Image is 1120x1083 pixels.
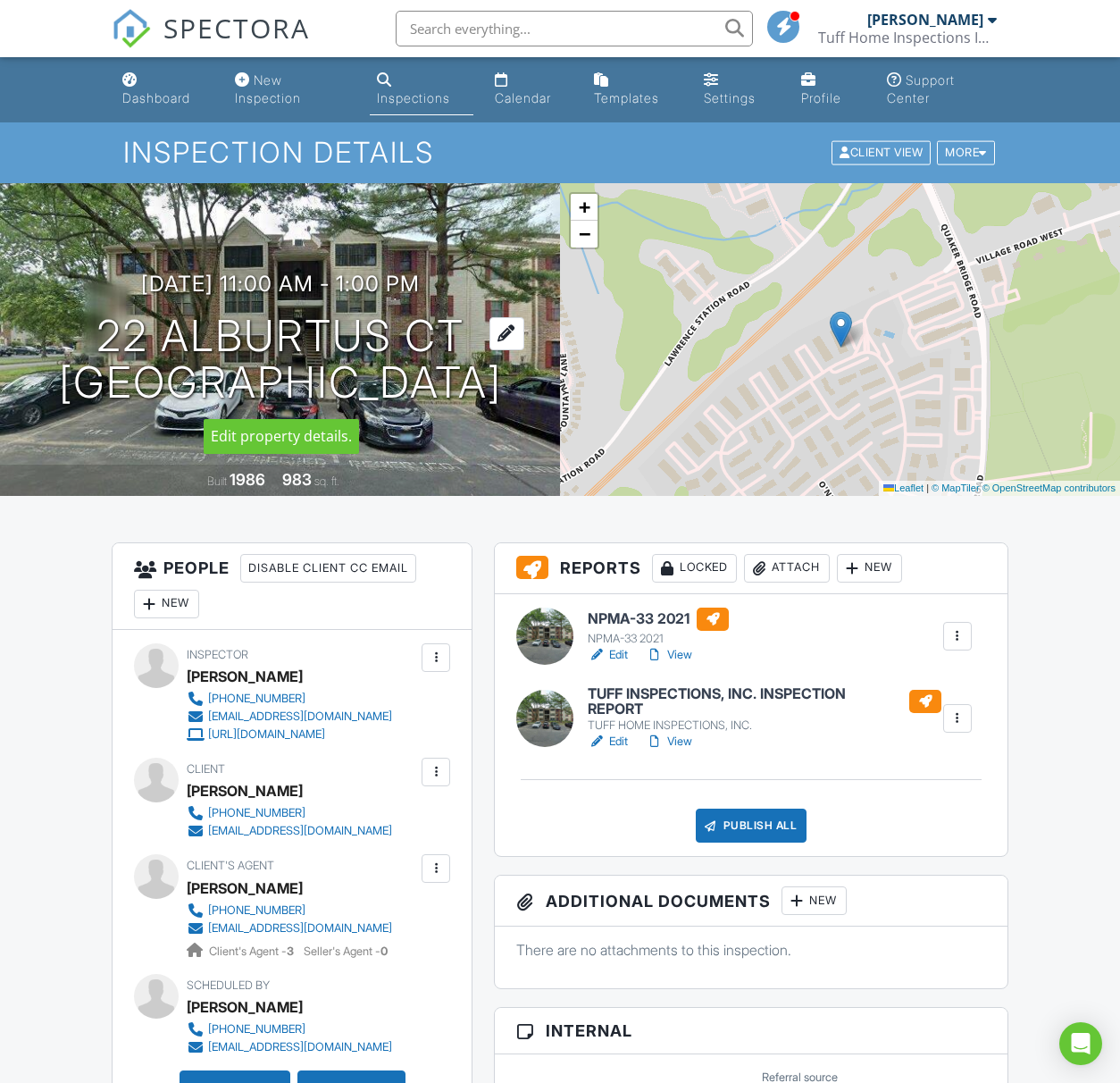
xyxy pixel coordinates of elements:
[926,483,929,493] span: |
[208,1040,392,1054] div: [EMAIL_ADDRESS][DOMAIN_NAME]
[207,474,227,488] span: Built
[187,663,303,690] div: [PERSON_NAME]
[370,64,473,115] a: Inspections
[588,632,729,646] div: NPMA-33 2021
[113,543,472,630] h3: People
[883,483,924,493] a: Leaflet
[187,708,392,726] a: [EMAIL_ADDRESS][DOMAIN_NAME]
[579,196,590,218] span: +
[837,554,902,583] div: New
[187,804,392,822] a: [PHONE_NUMBER]
[208,709,392,724] div: [EMAIL_ADDRESS][DOMAIN_NAME]
[208,727,325,742] div: [URL][DOMAIN_NAME]
[187,875,303,902] a: [PERSON_NAME]
[208,1022,305,1037] div: [PHONE_NUMBER]
[230,470,265,489] div: 1986
[571,194,598,221] a: Zoom in
[744,554,830,583] div: Attach
[704,90,756,105] div: Settings
[240,554,416,583] div: Disable Client CC Email
[187,1020,392,1038] a: [PHONE_NUMBER]
[187,994,303,1020] div: [PERSON_NAME]
[187,726,392,743] a: [URL][DOMAIN_NAME]
[495,90,551,105] div: Calendar
[314,474,339,488] span: sq. ft.
[652,554,737,583] div: Locked
[208,824,392,838] div: [EMAIL_ADDRESS][DOMAIN_NAME]
[495,543,1007,594] h3: Reports
[571,221,598,248] a: Zoom out
[282,470,312,489] div: 983
[588,686,941,718] h6: TUFF INSPECTIONS, INC. INSPECTION REPORT
[646,646,692,664] a: View
[208,806,305,820] div: [PHONE_NUMBER]
[830,311,852,348] img: Marker
[187,762,225,776] span: Client
[794,64,865,115] a: Profile
[801,90,841,105] div: Profile
[982,483,1116,493] a: © OpenStreetMap contributors
[208,921,392,936] div: [EMAIL_ADDRESS][DOMAIN_NAME]
[287,944,294,958] strong: 3
[187,902,392,919] a: [PHONE_NUMBER]
[187,690,392,708] a: [PHONE_NUMBER]
[696,809,807,843] div: Publish All
[380,944,388,958] strong: 0
[579,222,590,245] span: −
[187,1038,392,1056] a: [EMAIL_ADDRESS][DOMAIN_NAME]
[646,733,692,751] a: View
[587,64,682,115] a: Templates
[187,777,303,804] div: [PERSON_NAME]
[187,822,392,840] a: [EMAIL_ADDRESS][DOMAIN_NAME]
[867,11,983,29] div: [PERSON_NAME]
[208,903,305,918] div: [PHONE_NUMBER]
[187,648,248,661] span: Inspector
[588,686,941,734] a: TUFF INSPECTIONS, INC. INSPECTION REPORT TUFF HOME INSPECTIONS, INC.
[588,733,628,751] a: Edit
[123,137,997,168] h1: Inspection Details
[818,29,997,46] div: Tuff Home Inspections Inc.
[134,590,199,618] div: New
[115,64,213,115] a: Dashboard
[588,718,941,733] div: TUFF HOME INSPECTIONS, INC.
[208,692,305,706] div: [PHONE_NUMBER]
[932,483,980,493] a: © MapTiler
[781,886,847,915] div: New
[112,24,310,62] a: SPECTORA
[594,90,659,105] div: Templates
[887,72,955,105] div: Support Center
[880,64,1005,115] a: Support Center
[396,11,753,46] input: Search everything...
[495,1008,1007,1054] h3: Internal
[488,64,573,115] a: Calendar
[588,646,628,664] a: Edit
[697,64,779,115] a: Settings
[59,313,502,407] h1: 22 Alburtus Ct [GEOGRAPHIC_DATA]
[163,9,310,46] span: SPECTORA
[495,876,1007,927] h3: Additional Documents
[377,90,450,105] div: Inspections
[588,608,729,647] a: NPMA-33 2021 NPMA-33 2021
[112,9,151,48] img: The Best Home Inspection Software - Spectora
[187,859,274,872] span: Client's Agent
[516,940,985,960] p: There are no attachments to this inspection.
[937,141,995,165] div: More
[832,141,931,165] div: Client View
[187,919,392,937] a: [EMAIL_ADDRESS][DOMAIN_NAME]
[1059,1022,1102,1065] div: Open Intercom Messenger
[235,72,301,105] div: New Inspection
[209,944,297,958] span: Client's Agent -
[187,978,270,992] span: Scheduled By
[122,90,190,105] div: Dashboard
[228,64,355,115] a: New Inspection
[588,608,729,631] h6: NPMA-33 2021
[304,944,388,958] span: Seller's Agent -
[830,145,935,158] a: Client View
[141,272,420,296] h3: [DATE] 11:00 am - 1:00 pm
